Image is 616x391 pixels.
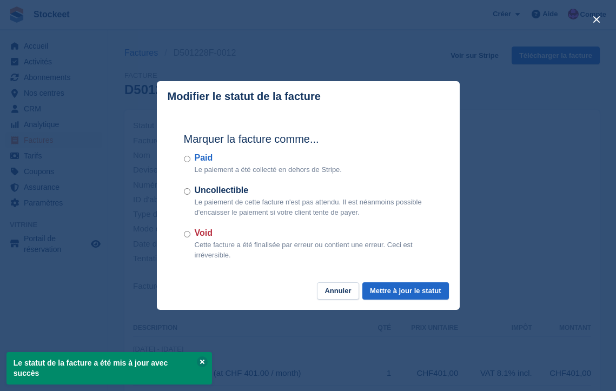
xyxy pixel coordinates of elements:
h2: Marquer la facture comme... [184,131,433,147]
label: Void [195,227,433,240]
button: Annuler [317,282,359,300]
p: Cette facture a été finalisée par erreur ou contient une erreur. Ceci est irréversible. [195,240,433,261]
p: Modifier le statut de la facture [168,90,321,103]
label: Uncollectible [195,184,433,197]
button: close [588,11,605,28]
p: Le paiement a été collecté en dehors de Stripe. [195,164,342,175]
p: Le statut de la facture a été mis à jour avec succès [6,352,212,385]
label: Paid [195,151,342,164]
button: Mettre à jour le statut [362,282,448,300]
p: Le paiement de cette facture n'est pas attendu. Il est néanmoins possible d'encaisser le paiement... [195,197,433,218]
